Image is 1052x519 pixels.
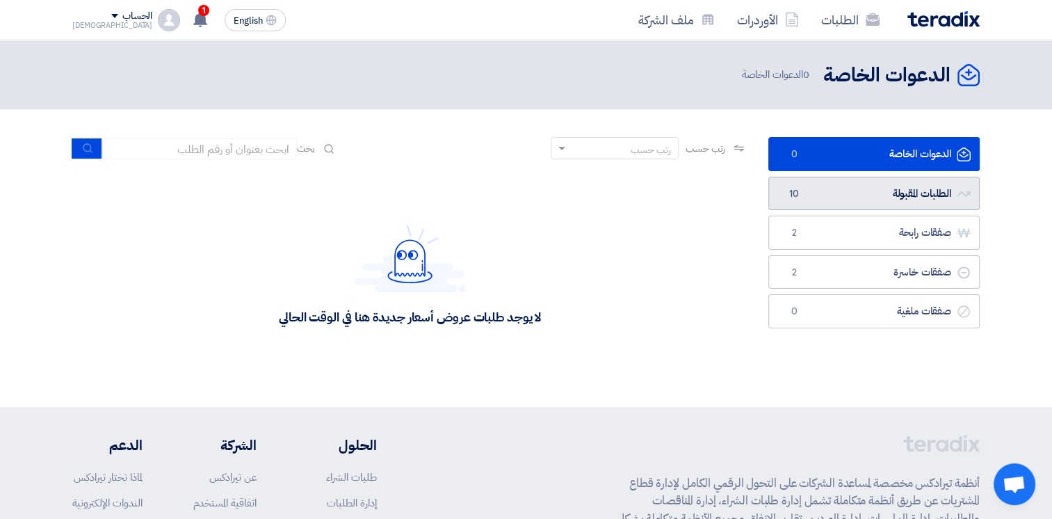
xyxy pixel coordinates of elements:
div: الحساب [122,10,152,22]
div: رتب حسب [631,143,671,157]
span: 1 [198,5,209,16]
a: الأوردرات [726,3,810,36]
input: ابحث بعنوان أو رقم الطلب [102,138,297,159]
span: English [234,16,263,26]
span: 0 [803,67,809,82]
li: الدعم [72,435,143,456]
a: عن تيرادكس [209,470,257,485]
span: 0 [786,305,802,319]
h2: الدعوات الخاصة [823,62,950,89]
a: Open chat [994,463,1035,505]
span: الدعوات الخاصة [741,67,812,83]
span: بحث [297,141,315,156]
a: ملف الشركة [627,3,726,36]
img: profile_test.png [158,9,180,31]
a: صفقات رابحة2 [768,216,980,250]
a: لماذا تختار تيرادكس [74,470,143,485]
img: Hello [355,225,466,292]
li: الحلول [298,435,377,456]
div: لا يوجد طلبات عروض أسعار جديدة هنا في الوقت الحالي [279,309,541,325]
a: صفقات ملغية0 [768,294,980,328]
a: الندوات الإلكترونية [72,495,143,511]
span: 0 [786,147,802,161]
span: 10 [786,187,802,201]
span: رتب حسب [686,141,725,156]
a: صفقات خاسرة2 [768,255,980,289]
a: الطلبات [810,3,891,36]
div: [DEMOGRAPHIC_DATA] [72,22,152,29]
li: الشركة [184,435,257,456]
img: Teradix logo [907,11,980,27]
a: الدعوات الخاصة0 [768,137,980,171]
a: الطلبات المقبولة10 [768,177,980,211]
a: اتفاقية المستخدم [193,495,257,511]
button: English [225,9,286,31]
span: 2 [786,266,802,280]
a: طلبات الشراء [326,470,377,485]
a: إدارة الطلبات [327,495,377,511]
span: 2 [786,226,802,240]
